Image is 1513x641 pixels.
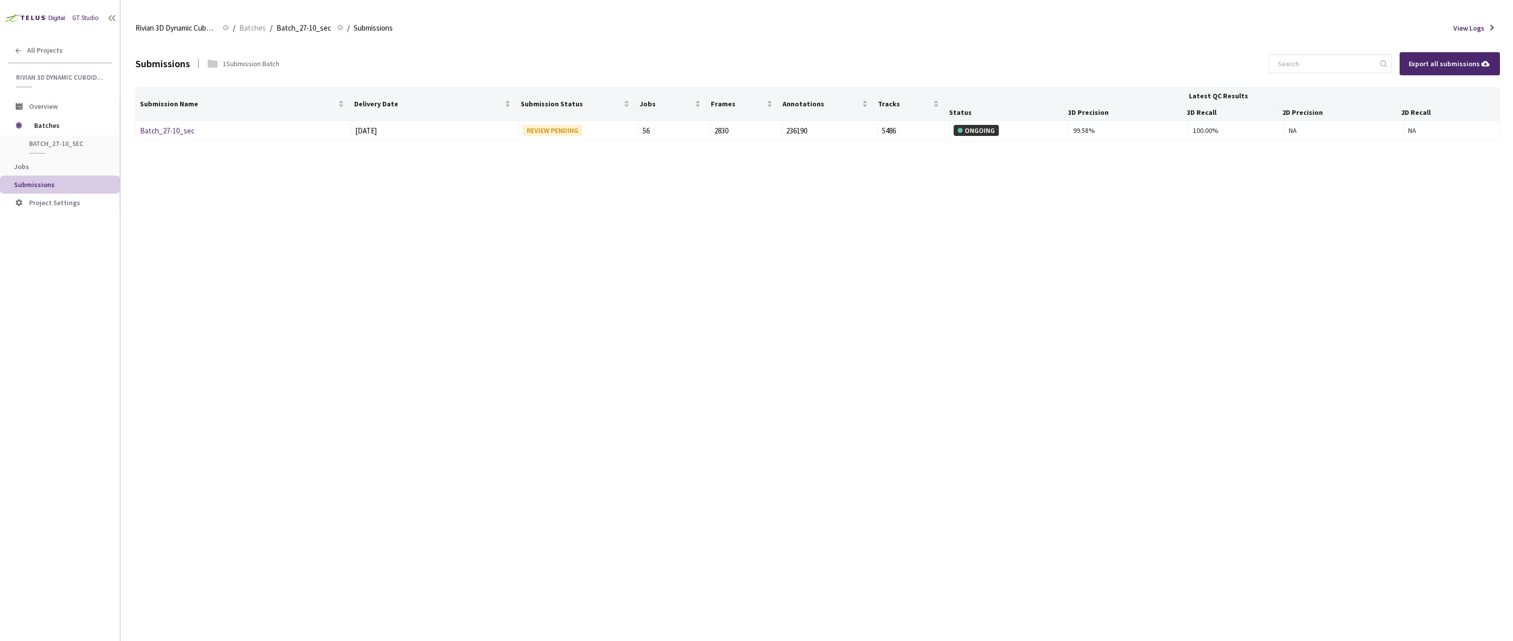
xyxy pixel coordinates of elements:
div: Submissions [135,56,190,71]
div: NA [1408,125,1495,136]
div: 2830 [714,125,778,137]
th: Delivery Date [350,88,517,121]
li: / [233,22,235,34]
span: Batches [239,22,266,34]
span: Submission Status [521,100,622,108]
div: 236190 [786,125,873,137]
div: NA [1289,125,1400,136]
span: Delivery Date [354,100,503,108]
input: Search [1272,55,1379,73]
th: 3D Precision [1064,104,1183,121]
span: Jobs [14,162,29,171]
li: / [270,22,272,34]
div: [DATE] [355,125,514,137]
div: ONGOING [954,125,999,136]
th: Frames [707,88,778,121]
a: Batch_27-10_sec [140,126,195,135]
th: Submission Status [517,88,636,121]
span: Rivian 3D Dynamic Cuboids[2024-25] [135,22,217,34]
a: Batches [237,22,268,33]
div: 1 Submission Batch [223,58,279,69]
span: Rivian 3D Dynamic Cuboids[2024-25] [16,73,106,82]
th: 3D Recall [1183,104,1278,121]
span: Submission Name [140,100,336,108]
th: Latest QC Results [945,88,1492,104]
span: Frames [711,100,764,108]
span: Jobs [640,100,693,108]
span: Project Settings [29,198,80,207]
span: All Projects [27,46,63,55]
span: Batch_27-10_sec [276,22,331,34]
span: Tracks [878,100,931,108]
div: 100.00% [1193,125,1280,136]
span: Annotations [783,100,860,108]
th: Status [945,104,1064,121]
li: / [347,22,350,34]
th: Jobs [636,88,707,121]
span: View Logs [1453,23,1484,34]
th: Tracks [874,88,945,121]
div: 56 [643,125,706,137]
span: Batches [34,115,103,135]
span: Submissions [354,22,393,34]
span: Overview [29,102,58,111]
th: Annotations [779,88,874,121]
th: 2D Recall [1397,104,1492,121]
th: Submission Name [136,88,350,121]
div: Export all submissions [1409,58,1491,69]
div: GT Studio [72,13,99,23]
div: REVIEW PENDING [523,125,582,136]
div: 5486 [882,125,945,137]
div: 99.58% [1073,125,1184,136]
span: Submissions [14,180,55,189]
th: 2D Precision [1278,104,1397,121]
span: Batch_27-10_sec [29,139,103,148]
